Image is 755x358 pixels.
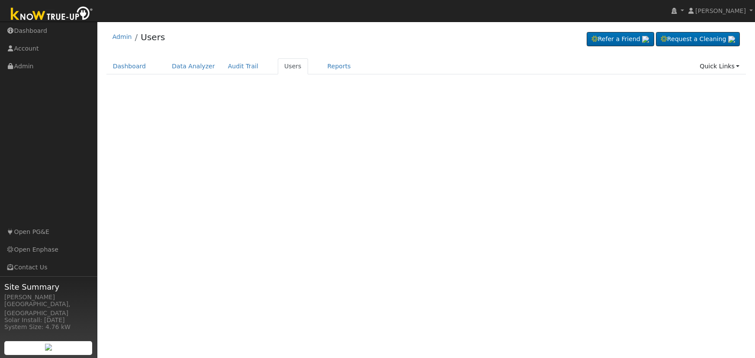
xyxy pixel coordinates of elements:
[112,33,132,40] a: Admin
[321,58,357,74] a: Reports
[693,58,746,74] a: Quick Links
[4,281,93,293] span: Site Summary
[4,323,93,332] div: System Size: 4.76 kW
[695,7,746,14] span: [PERSON_NAME]
[656,32,740,47] a: Request a Cleaning
[587,32,654,47] a: Refer a Friend
[4,316,93,325] div: Solar Install: [DATE]
[45,344,52,351] img: retrieve
[6,5,97,24] img: Know True-Up
[165,58,222,74] a: Data Analyzer
[278,58,308,74] a: Users
[222,58,265,74] a: Audit Trail
[642,36,649,43] img: retrieve
[728,36,735,43] img: retrieve
[141,32,165,42] a: Users
[4,300,93,318] div: [GEOGRAPHIC_DATA], [GEOGRAPHIC_DATA]
[106,58,153,74] a: Dashboard
[4,293,93,302] div: [PERSON_NAME]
